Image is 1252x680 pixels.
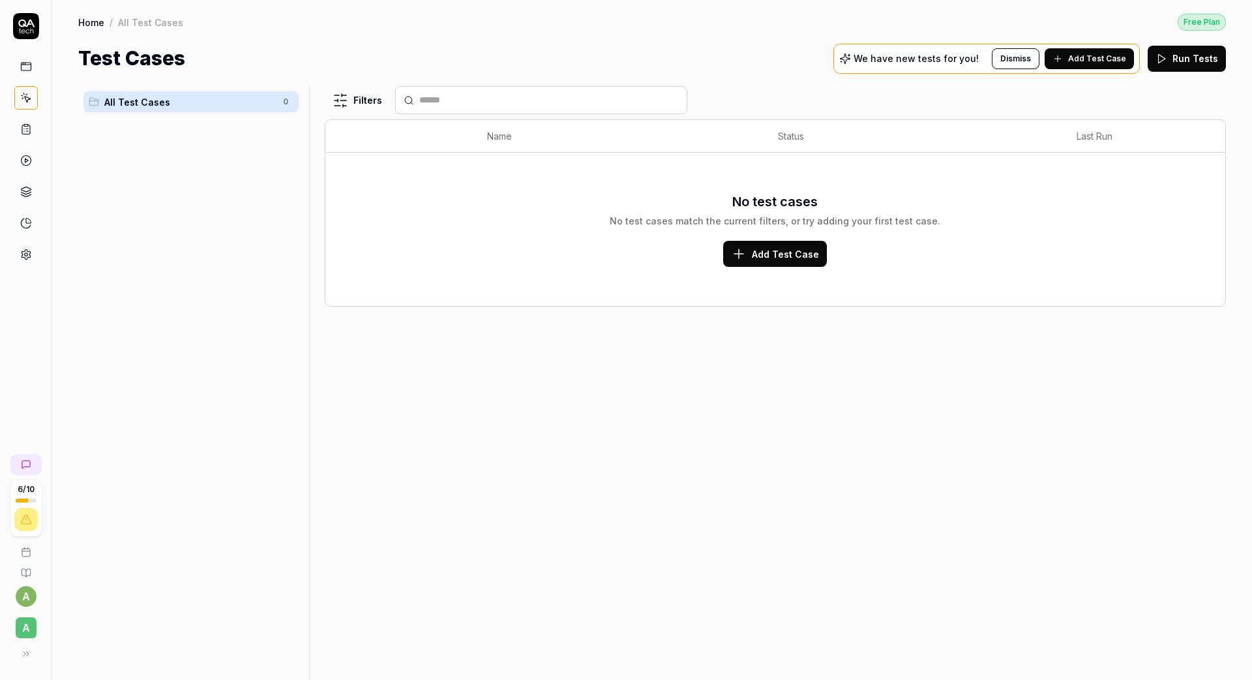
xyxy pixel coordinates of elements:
span: Add Test Case [1068,53,1126,65]
button: Filters [325,87,390,114]
a: Book a call with us [5,536,46,557]
a: New conversation [10,454,42,475]
button: A [5,607,46,641]
h3: No test cases [732,192,818,211]
th: Status [765,120,1064,153]
button: Add Test Case [723,241,827,267]
span: Add Test Case [752,247,819,261]
span: 0 [278,94,293,110]
button: Add Test Case [1045,48,1134,69]
span: A [16,617,37,638]
button: Dismiss [992,48,1039,69]
th: Last Run [1064,120,1199,153]
a: Documentation [5,557,46,578]
button: Free Plan [1178,13,1226,31]
div: All Test Cases [118,16,183,29]
div: Free Plan [1178,14,1226,31]
h1: Test Cases [78,44,185,73]
button: a [16,586,37,607]
span: 6 / 10 [18,486,35,493]
button: Run Tests [1148,46,1226,72]
th: Name [474,120,765,153]
a: Home [78,16,104,29]
p: We have new tests for you! [854,54,979,63]
div: / [110,16,113,29]
span: All Test Cases [104,95,275,109]
div: No test cases match the current filters, or try adding your first test case. [610,214,940,228]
